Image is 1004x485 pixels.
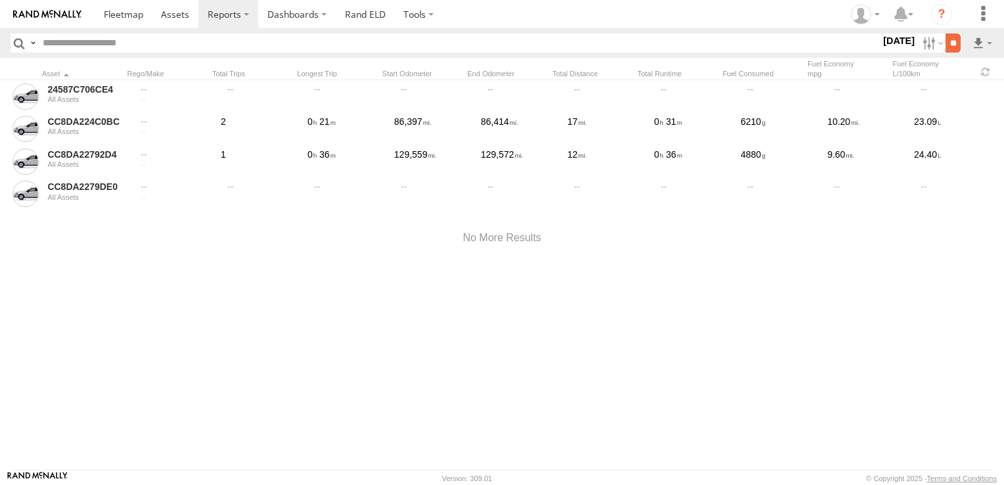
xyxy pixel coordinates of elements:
div: 10.20 [825,114,907,144]
div: Total Distance [553,69,632,78]
div: 2 [219,114,300,144]
div: Rego/Make [127,69,206,78]
div: L/100km [893,69,972,78]
label: Export results as... [971,34,993,53]
div: Version: 309.01 [442,474,492,482]
div: Click to Sort [42,69,122,78]
div: © Copyright 2025 - [866,474,997,482]
div: 86,414 [479,114,560,144]
div: Start Odometer [382,69,462,78]
a: CC8DA224C0BC [47,116,125,127]
div: Total Trips [212,69,292,78]
a: Terms and Conditions [927,474,997,482]
div: 17 [566,114,647,144]
div: Polka Vako [846,5,884,24]
div: End Odometer [467,69,547,78]
a: Visit our Website [7,472,68,485]
a: View Asset Details [12,83,39,110]
a: View Asset Details [12,149,39,175]
div: All Assets [47,95,125,103]
span: 0 [654,116,663,127]
a: 24587C706CE4 [47,83,125,95]
label: [DATE] [880,34,917,48]
div: mpg [808,69,887,78]
span: 0 [308,149,317,160]
span: 0 [654,149,663,160]
i: ? [931,4,952,25]
img: rand-logo.svg [13,10,81,19]
div: 9.60 [825,147,907,177]
span: 0 [308,116,317,127]
a: View Asset Details [12,181,39,207]
div: 6210 [739,114,820,144]
div: Fuel Economy [808,59,887,78]
div: 4880 [739,147,820,177]
span: Refresh [978,66,993,78]
label: Search Filter Options [917,34,946,53]
div: Longest Trip [297,69,377,78]
span: 36 [319,149,336,160]
div: All Assets [47,193,125,201]
div: Fuel Economy [893,59,972,78]
a: CC8DA22792D4 [47,149,125,160]
a: View Asset Details [12,116,39,142]
span: 31 [666,116,683,127]
div: All Assets [47,127,125,135]
a: CC8DA2279DE0 [47,181,125,193]
div: 129,559 [392,147,474,177]
div: 86,397 [392,114,474,144]
div: All Assets [47,160,125,168]
div: Fuel Consumed [723,69,802,78]
div: 129,572 [479,147,560,177]
div: 24.40 [912,147,993,177]
label: Search Query [28,34,38,53]
div: Total Runtime [637,69,717,78]
div: 12 [566,147,647,177]
span: 36 [666,149,683,160]
span: 21 [319,116,336,127]
div: 23.09 [912,114,993,144]
div: 1 [219,147,300,177]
